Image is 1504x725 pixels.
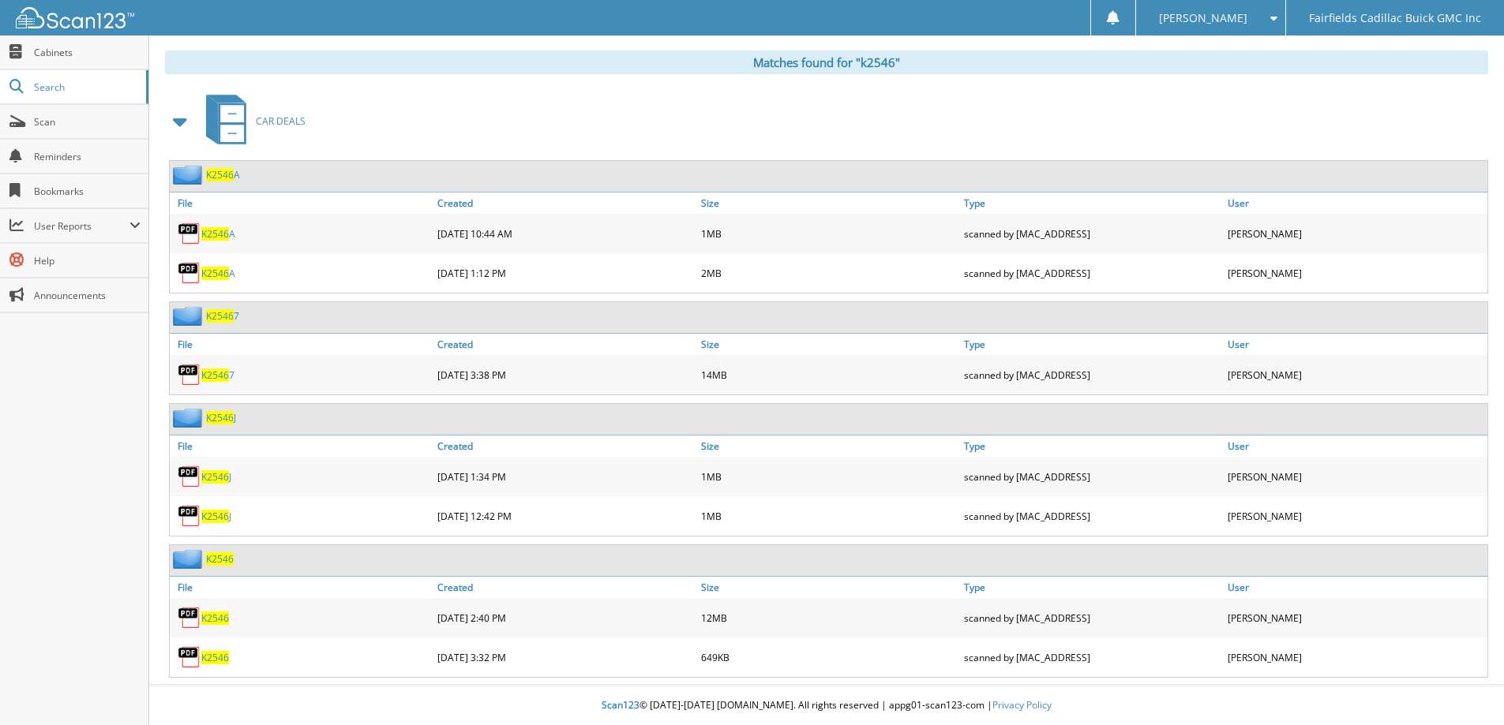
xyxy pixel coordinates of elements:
[602,698,639,712] span: Scan123
[34,115,141,129] span: Scan
[165,50,1488,74] div: Matches found for "k2546"
[960,359,1224,391] div: scanned by [MAC_ADDRESS]
[178,606,201,630] img: PDF.png
[1309,13,1481,23] span: Fairfields Cadillac Buick GMC Inc
[960,334,1224,355] a: Type
[178,261,201,285] img: PDF.png
[201,510,231,523] a: K2546J
[201,227,235,241] a: K2546A
[201,368,234,382] a: K25467
[960,500,1224,532] div: scanned by [MAC_ADDRESS]
[960,435,1224,457] a: Type
[697,359,961,391] div: 14MB
[149,686,1504,725] div: © [DATE]-[DATE] [DOMAIN_NAME]. All rights reserved | appg01-scan123-com |
[34,46,141,59] span: Cabinets
[201,470,229,484] span: K2546
[178,222,201,245] img: PDF.png
[433,602,697,633] div: [DATE] 2:40 PM
[1224,500,1487,532] div: [PERSON_NAME]
[178,363,201,387] img: PDF.png
[206,552,234,566] a: K2546
[433,641,697,673] div: [DATE] 3:32 PM
[960,461,1224,492] div: scanned by [MAC_ADDRESS]
[170,192,433,214] a: File
[34,150,141,163] span: Reminders
[173,165,206,185] img: folder2.png
[433,435,697,457] a: Created
[1224,334,1487,355] a: User
[433,218,697,249] div: [DATE] 10:44 AM
[170,334,433,355] a: File
[206,168,234,181] span: K2546
[1224,641,1487,673] div: [PERSON_NAME]
[206,168,240,181] a: K2546A
[433,192,697,214] a: Created
[173,549,206,569] img: folder2.png
[433,257,697,289] div: [DATE] 1:12 PM
[34,185,141,198] span: Bookmarks
[206,309,234,323] span: K2546
[173,306,206,326] img: folder2.png
[697,461,961,492] div: 1MB
[697,257,961,289] div: 2MB
[433,334,697,355] a: Created
[960,257,1224,289] div: scanned by [MAC_ADDRESS]
[201,267,229,280] span: K2546
[178,645,201,669] img: PDF.png
[960,641,1224,673] div: scanned by [MAC_ADDRESS]
[1224,257,1487,289] div: [PERSON_NAME]
[201,368,229,382] span: K2546
[1224,577,1487,598] a: User
[697,641,961,673] div: 649KB
[433,577,697,598] a: Created
[197,90,306,152] a: CAR DEALS
[201,651,229,664] a: K2546
[697,577,961,598] a: Size
[1224,359,1487,391] div: [PERSON_NAME]
[697,435,961,457] a: Size
[697,218,961,249] div: 1MB
[34,219,129,233] span: User Reports
[170,577,433,598] a: File
[206,309,239,323] a: K25467
[1224,602,1487,633] div: [PERSON_NAME]
[433,359,697,391] div: [DATE] 3:38 PM
[1425,649,1504,725] iframe: Chat Widget
[1224,461,1487,492] div: [PERSON_NAME]
[178,465,201,488] img: PDF.png
[34,254,141,267] span: Help
[960,577,1224,598] a: Type
[697,500,961,532] div: 1MB
[178,504,201,528] img: PDF.png
[960,602,1224,633] div: scanned by [MAC_ADDRESS]
[173,408,206,428] img: folder2.png
[1224,192,1487,214] a: User
[1159,13,1247,23] span: [PERSON_NAME]
[34,80,138,94] span: Search
[433,461,697,492] div: [DATE] 1:34 PM
[256,114,306,128] span: CAR DEALS
[170,435,433,457] a: File
[1224,218,1487,249] div: [PERSON_NAME]
[16,7,134,28] img: scan123-logo-white.svg
[697,602,961,633] div: 12MB
[697,192,961,214] a: Size
[960,218,1224,249] div: scanned by [MAC_ADDRESS]
[697,334,961,355] a: Size
[201,611,229,625] a: K2546
[201,267,235,280] a: K2546A
[201,510,229,523] span: K2546
[960,192,1224,214] a: Type
[201,470,231,484] a: K2546J
[206,411,234,424] span: K2546
[206,411,236,424] a: K2546J
[201,227,229,241] span: K2546
[34,289,141,302] span: Announcements
[433,500,697,532] div: [DATE] 12:42 PM
[992,698,1052,712] a: Privacy Policy
[1224,435,1487,457] a: User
